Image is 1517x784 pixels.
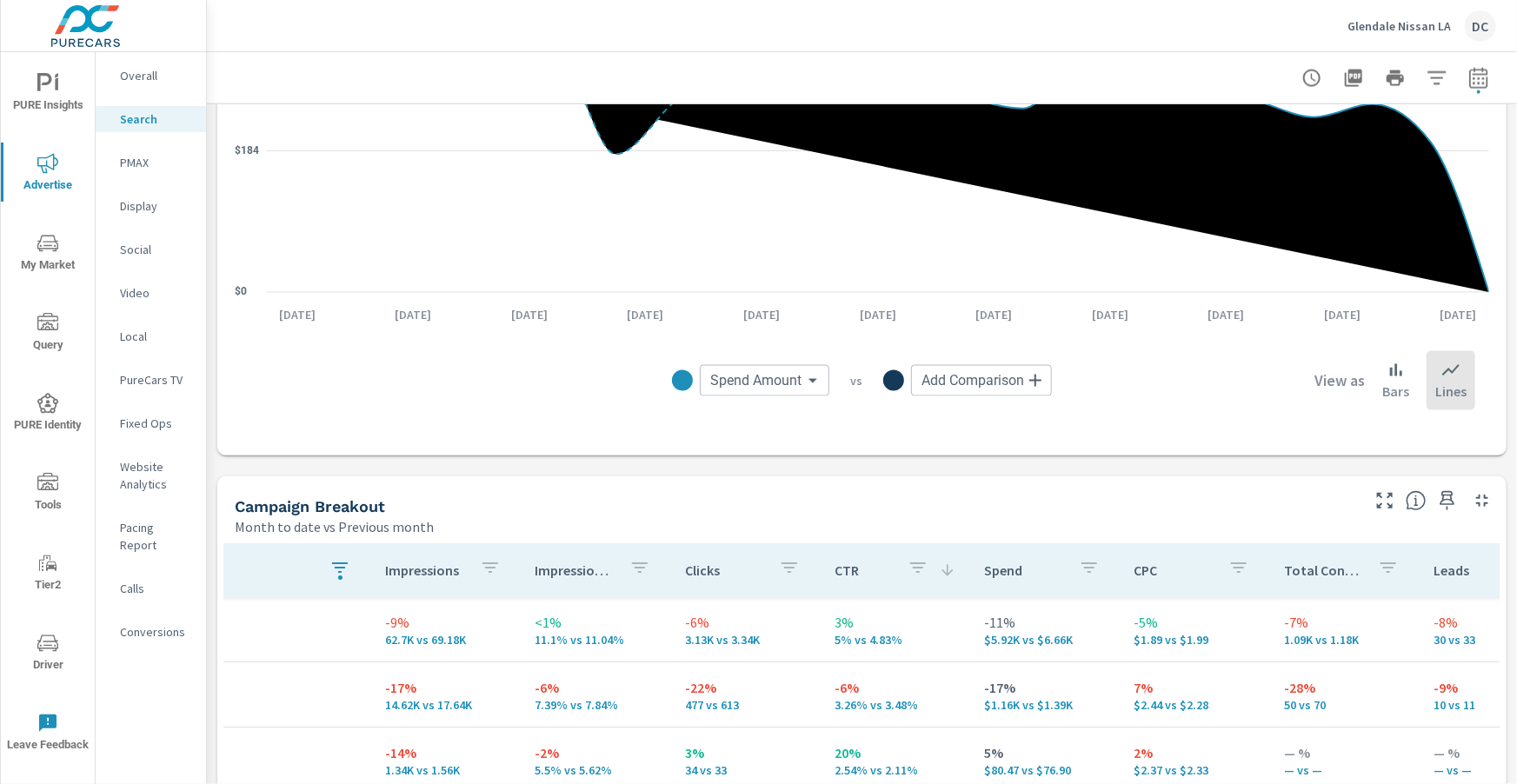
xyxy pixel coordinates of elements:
[120,154,192,171] p: PMAX
[685,699,807,713] p: 477 vs 613
[1134,743,1256,764] p: 2%
[984,743,1106,764] p: 5%
[120,328,192,345] p: Local
[1420,61,1454,96] button: Apply Filters
[383,306,443,323] p: [DATE]
[536,562,615,580] p: Impression Share
[385,613,507,634] p: -9%
[1314,372,1365,389] h6: View as
[1461,61,1496,96] button: Select Date Range
[710,372,802,389] span: Spend Amount
[120,197,192,215] p: Display
[96,106,206,132] div: Search
[120,623,192,641] p: Conversions
[1284,699,1406,713] p: 50 vs 70
[96,515,206,558] div: Pacing Report
[829,373,883,389] p: vs
[385,678,507,699] p: -17%
[1468,487,1496,515] button: Minimize Widget
[984,678,1106,699] p: -17%
[96,410,206,436] div: Fixed Ops
[1284,634,1406,648] p: 1,089 vs 1,177
[536,743,657,764] p: -2%
[120,110,192,128] p: Search
[6,73,90,116] span: PURE Insights
[615,306,676,323] p: [DATE]
[6,393,90,435] span: PURE Identity
[1312,306,1373,323] p: [DATE]
[96,236,206,262] div: Social
[835,678,956,699] p: -6%
[685,634,807,648] p: 3,133 vs 3,343
[685,562,765,580] p: Clicks
[1435,381,1467,402] p: Lines
[1284,743,1406,764] p: — %
[835,743,956,764] p: 20%
[96,575,206,601] div: Calls
[120,415,192,432] p: Fixed Ops
[835,764,956,778] p: 2.54% vs 2.11%
[1434,487,1461,515] span: Save this to your personalized report
[385,764,507,778] p: 1,338 vs 1,562
[835,562,894,580] p: CTR
[96,63,206,89] div: Overall
[385,562,465,580] p: Impressions
[1406,490,1427,511] span: This is a summary of Search performance results by campaign. Each column can be sorted.
[1134,764,1256,778] p: $2.37 vs $2.33
[6,713,90,755] span: Leave Feedback
[1336,61,1371,96] button: "Export Report to PDF"
[235,498,385,516] h5: Campaign Breakout
[235,517,434,538] p: Month to date vs Previous month
[235,286,247,298] text: $0
[96,149,206,176] div: PMAX
[6,233,90,276] span: My Market
[385,634,507,648] p: 62.7K vs 69.18K
[536,634,657,648] p: 11.1% vs 11.04%
[984,764,1106,778] p: $80.47 vs $76.90
[685,743,807,764] p: 3%
[1284,678,1406,699] p: -28%
[685,764,807,778] p: 34 vs 33
[685,613,807,634] p: -6%
[120,458,192,493] p: Website Analytics
[6,313,90,355] span: Query
[1284,764,1406,778] p: — vs —
[120,580,192,597] p: Calls
[984,699,1106,713] p: $1,161.63 vs $1,394.89
[963,306,1024,323] p: [DATE]
[120,371,192,389] p: PureCars TV
[1134,678,1256,699] p: 7%
[96,619,206,645] div: Conversions
[536,613,657,634] p: <1%
[499,306,560,323] p: [DATE]
[385,699,507,713] p: 14,618 vs 17,635
[6,553,90,595] span: Tier2
[96,367,206,393] div: PureCars TV
[1080,306,1141,323] p: [DATE]
[120,284,192,302] p: Video
[700,365,829,396] div: Spend Amount
[385,743,507,764] p: -14%
[6,633,90,675] span: Driver
[685,678,807,699] p: -22%
[1347,18,1451,34] p: Glendale Nissan LA
[1196,306,1257,323] p: [DATE]
[120,67,192,84] p: Overall
[96,323,206,349] div: Local
[96,454,206,497] div: Website Analytics
[536,764,657,778] p: 5.5% vs 5.62%
[1434,562,1514,580] p: Leads
[984,613,1106,634] p: -11%
[835,613,956,634] p: 3%
[1,52,95,772] div: nav menu
[1134,562,1214,580] p: CPC
[1378,61,1413,96] button: Print Report
[1134,613,1256,634] p: -5%
[96,193,206,219] div: Display
[848,306,908,323] p: [DATE]
[235,144,259,156] text: $184
[120,519,192,554] p: Pacing Report
[1134,634,1256,648] p: $1.89 vs $1.99
[96,280,206,306] div: Video
[731,306,792,323] p: [DATE]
